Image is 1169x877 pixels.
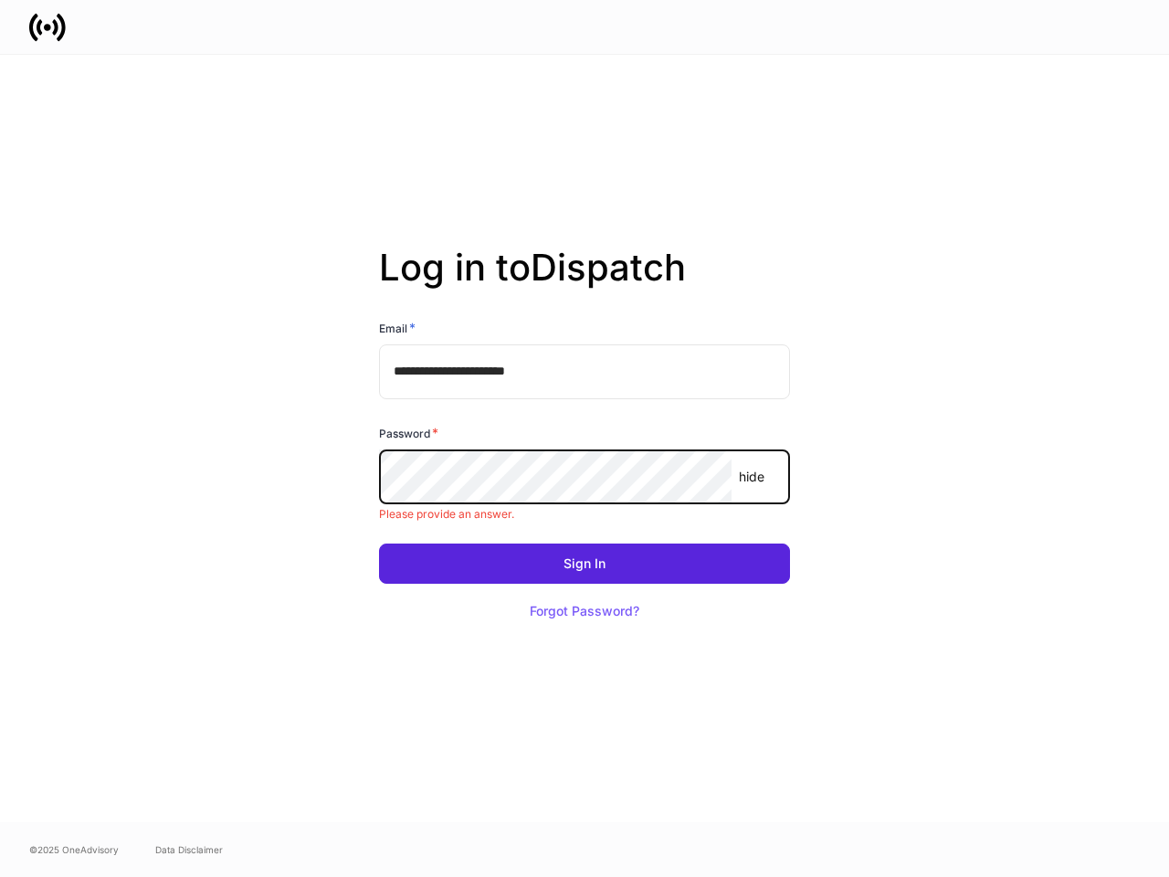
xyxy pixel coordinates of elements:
a: Data Disclaimer [155,842,223,857]
span: © 2025 OneAdvisory [29,842,119,857]
div: Sign In [563,557,606,570]
h6: Password [379,424,438,442]
h2: Log in to Dispatch [379,246,790,319]
button: Sign In [379,544,790,584]
p: Please provide an answer. [379,507,790,522]
p: hide [739,468,764,486]
button: Forgot Password? [507,591,662,631]
div: Forgot Password? [530,605,639,618]
h6: Email [379,319,416,337]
